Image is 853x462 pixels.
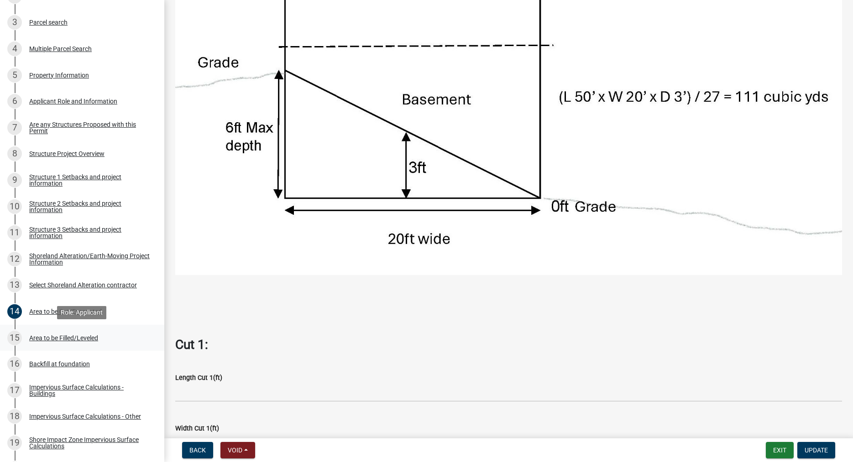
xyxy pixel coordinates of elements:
[7,146,22,161] div: 8
[7,304,22,319] div: 14
[189,446,206,454] span: Back
[175,426,219,432] label: Width Cut 1(ft)
[29,384,150,397] div: Impervious Surface Calculations - Buildings
[7,173,22,187] div: 9
[7,436,22,450] div: 19
[29,226,150,239] div: Structure 3 Setbacks and project information
[29,335,98,341] div: Area to be Filled/Leveled
[29,308,102,315] div: Area to be Cut/Excavated
[805,446,828,454] span: Update
[7,252,22,266] div: 12
[29,436,150,449] div: Shore Impact Zone Impervious Surface Calculations
[7,383,22,398] div: 17
[29,98,117,104] div: Applicant Role and Information
[7,331,22,345] div: 15
[29,72,89,78] div: Property Information
[57,306,106,319] div: Role: Applicant
[29,46,92,52] div: Multiple Parcel Search
[29,282,137,288] div: Select Shoreland Alteration contractor
[29,19,68,26] div: Parcel search
[29,174,150,187] div: Structure 1 Setbacks and project information
[29,151,105,157] div: Structure Project Overview
[7,199,22,214] div: 10
[7,120,22,135] div: 7
[7,68,22,83] div: 5
[7,278,22,292] div: 13
[29,413,141,420] div: Impervious Surface Calculations - Other
[29,361,90,367] div: Backfill at foundation
[182,442,213,458] button: Back
[7,94,22,109] div: 6
[797,442,835,458] button: Update
[7,225,22,240] div: 11
[29,253,150,265] div: Shoreland Alteration/Earth-Moving Project Information
[175,375,222,381] label: Length Cut 1(ft)
[29,200,150,213] div: Structure 2 Setbacks and project information
[7,357,22,371] div: 16
[7,15,22,30] div: 3
[7,42,22,56] div: 4
[175,337,208,352] strong: Cut 1:
[228,446,242,454] span: Void
[766,442,794,458] button: Exit
[29,121,150,134] div: Are any Structures Proposed with this Permit
[220,442,255,458] button: Void
[7,409,22,424] div: 18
